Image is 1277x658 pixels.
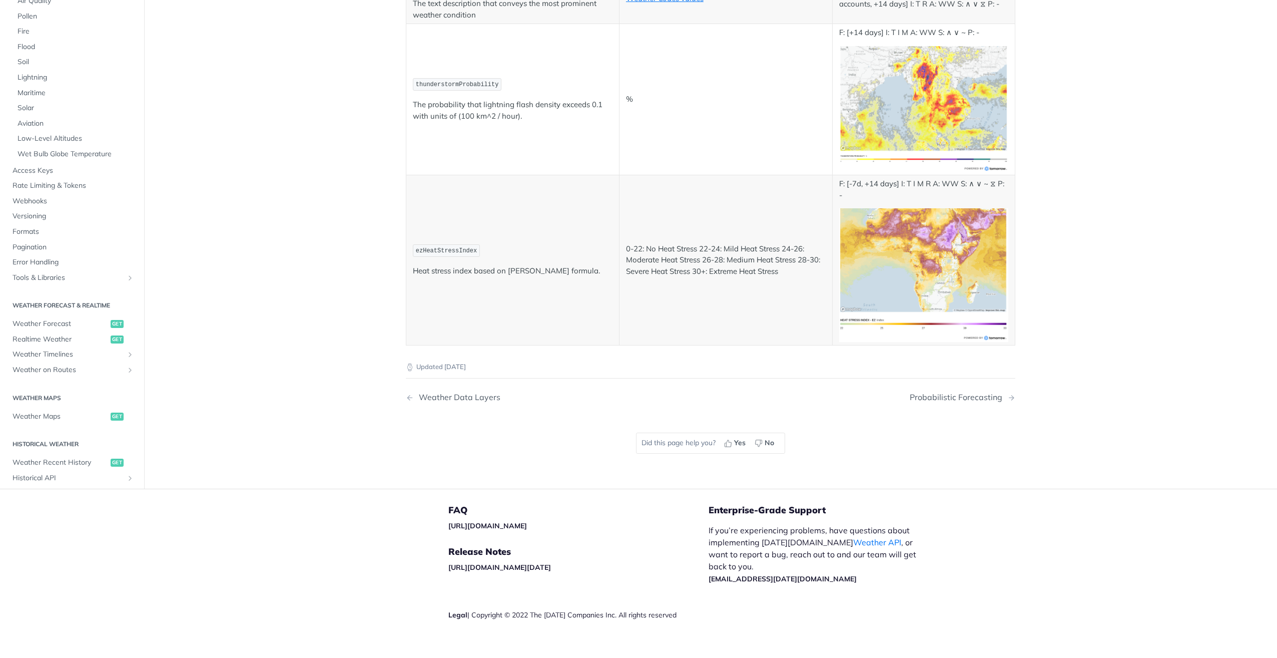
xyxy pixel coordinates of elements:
[13,473,124,483] span: Historical API
[13,257,134,267] span: Error Handling
[448,504,709,516] h5: FAQ
[13,85,137,100] a: Maritime
[626,243,826,277] p: 0-22: No Heat Stress 22-24: Mild Heat Stress 24-26: Moderate Heat Stress 26-28: Medium Heat Stres...
[839,103,1008,113] span: Expand image
[111,412,124,420] span: get
[111,320,124,328] span: get
[18,118,134,128] span: Aviation
[413,265,612,277] p: Heat stress index based on [PERSON_NAME] formula.
[406,362,1015,372] p: Updated [DATE]
[721,436,751,451] button: Yes
[751,436,780,451] button: No
[8,409,137,424] a: Weather Mapsget
[910,393,1007,402] div: Probabilistic Forecasting
[13,181,134,191] span: Rate Limiting & Tokens
[8,393,137,402] h2: Weather Maps
[18,149,134,159] span: Wet Bulb Globe Temperature
[636,433,785,454] div: Did this page help you?
[13,365,124,375] span: Weather on Routes
[839,27,1008,39] p: F: [+14 days] I: T I M A: WW S: ∧ ∨ ~ P: -
[910,393,1015,402] a: Next Page: Probabilistic Forecasting
[448,563,551,572] a: [URL][DOMAIN_NAME][DATE]
[18,27,134,37] span: Fire
[13,211,134,221] span: Versioning
[414,393,500,402] div: Weather Data Layers
[448,610,467,619] a: Legal
[13,39,137,54] a: Flood
[839,178,1008,201] p: F: [-7d, +14 days] I: T I M R A: WW S: ∧ ∨ ~ ⧖ P: -
[8,470,137,485] a: Historical APIShow subpages for Historical API
[416,81,499,88] span: thunderstormProbability
[13,24,137,39] a: Fire
[13,350,124,360] span: Weather Timelines
[8,178,137,193] a: Rate Limiting & Tokens
[8,363,137,378] a: Weather on RoutesShow subpages for Weather on Routes
[18,57,134,67] span: Soil
[8,255,137,270] a: Error Handling
[13,9,137,24] a: Pollen
[13,55,137,70] a: Soil
[765,438,774,448] span: No
[853,537,901,547] a: Weather API
[448,610,709,620] div: | Copyright © 2022 The [DATE] Companies Inc. All rights reserved
[8,332,137,347] a: Realtime Weatherget
[406,393,667,402] a: Previous Page: Weather Data Layers
[448,521,527,530] a: [URL][DOMAIN_NAME]
[8,239,137,254] a: Pagination
[13,319,108,329] span: Weather Forecast
[8,209,137,224] a: Versioning
[13,196,134,206] span: Webhooks
[406,383,1015,412] nav: Pagination Controls
[8,440,137,449] h2: Historical Weather
[13,411,108,421] span: Weather Maps
[8,193,137,208] a: Webhooks
[126,351,134,359] button: Show subpages for Weather Timelines
[709,524,927,584] p: If you’re experiencing problems, have questions about implementing [DATE][DOMAIN_NAME] , or want ...
[13,116,137,131] a: Aviation
[8,224,137,239] a: Formats
[709,504,943,516] h5: Enterprise-Grade Support
[8,301,137,310] h2: Weather Forecast & realtime
[18,11,134,21] span: Pollen
[126,366,134,374] button: Show subpages for Weather on Routes
[111,335,124,343] span: get
[448,546,709,558] h5: Release Notes
[18,103,134,113] span: Solar
[13,488,124,498] span: Historical Climate Normals
[13,242,134,252] span: Pagination
[8,486,137,501] a: Historical Climate NormalsShow subpages for Historical Climate Normals
[8,347,137,362] a: Weather TimelinesShow subpages for Weather Timelines
[626,94,826,105] p: %
[13,165,134,175] span: Access Keys
[13,101,137,116] a: Solar
[18,73,134,83] span: Lightning
[18,88,134,98] span: Maritime
[709,574,857,583] a: [EMAIL_ADDRESS][DATE][DOMAIN_NAME]
[8,270,137,285] a: Tools & LibrariesShow subpages for Tools & Libraries
[734,438,746,448] span: Yes
[111,459,124,467] span: get
[13,70,137,85] a: Lightning
[126,474,134,482] button: Show subpages for Historical API
[13,131,137,146] a: Low-Level Altitudes
[13,458,108,468] span: Weather Recent History
[13,227,134,237] span: Formats
[413,99,612,122] p: The probability that lightning flash density exceeds 0.1 with units of (100 km^2 / hour).
[8,455,137,470] a: Weather Recent Historyget
[839,269,1008,279] span: Expand image
[416,247,477,254] span: ezHeatStressIndex
[126,273,134,281] button: Show subpages for Tools & Libraries
[8,163,137,178] a: Access Keys
[18,134,134,144] span: Low-Level Altitudes
[13,272,124,282] span: Tools & Libraries
[13,147,137,162] a: Wet Bulb Globe Temperature
[18,42,134,52] span: Flood
[13,334,108,344] span: Realtime Weather
[8,316,137,332] a: Weather Forecastget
